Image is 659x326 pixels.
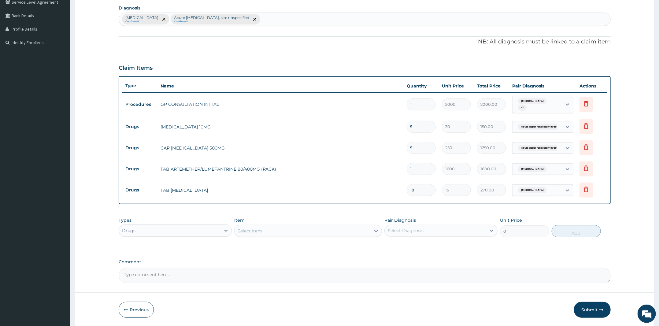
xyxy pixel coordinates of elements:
[161,17,167,22] span: remove selection option
[174,20,249,23] small: Confirmed
[552,225,601,237] button: Add
[100,3,115,18] div: Minimize live chat window
[518,166,547,172] span: [MEDICAL_DATA]
[500,217,522,223] label: Unit Price
[518,105,527,111] span: + 1
[119,5,140,11] label: Diagnosis
[157,142,404,154] td: CAP [MEDICAL_DATA] 500MG
[35,77,84,139] span: We're online!
[122,121,157,132] td: Drugs
[157,163,404,175] td: TAB ARTEMETHER/LUMEFANTRINE 80/480MG (PACK)
[574,302,611,318] button: Submit
[174,15,249,20] p: Acute [MEDICAL_DATA], site unspecified
[518,98,547,104] span: [MEDICAL_DATA]
[518,124,562,130] span: Acute upper respiratory infect...
[388,228,424,234] div: Select Diagnosis
[122,184,157,196] td: Drugs
[509,80,576,92] th: Pair Diagnosis
[11,31,25,46] img: d_794563401_company_1708531726252_794563401
[252,17,257,22] span: remove selection option
[157,184,404,196] td: TAB [MEDICAL_DATA]
[404,80,439,92] th: Quantity
[439,80,474,92] th: Unit Price
[122,80,157,91] th: Type
[122,228,135,234] div: Drugs
[119,302,154,318] button: Previous
[119,259,611,265] label: Comment
[3,167,117,188] textarea: Type your message and hit 'Enter'
[518,145,562,151] span: Acute upper respiratory infect...
[122,99,157,110] td: Procedures
[384,217,416,223] label: Pair Diagnosis
[122,163,157,175] td: Drugs
[474,80,509,92] th: Total Price
[518,187,547,193] span: [MEDICAL_DATA]
[238,228,262,234] div: Select Item
[119,65,153,72] h3: Claim Items
[125,20,158,23] small: Confirmed
[234,217,245,223] label: Item
[125,15,158,20] p: [MEDICAL_DATA]
[32,34,103,42] div: Chat with us now
[119,218,131,223] label: Types
[576,80,607,92] th: Actions
[157,98,404,110] td: GP CONSULTATION INITIAL
[122,142,157,154] td: Drugs
[157,80,404,92] th: Name
[157,121,404,133] td: [MEDICAL_DATA] 10MG
[119,38,611,46] p: NB: All diagnosis must be linked to a claim item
